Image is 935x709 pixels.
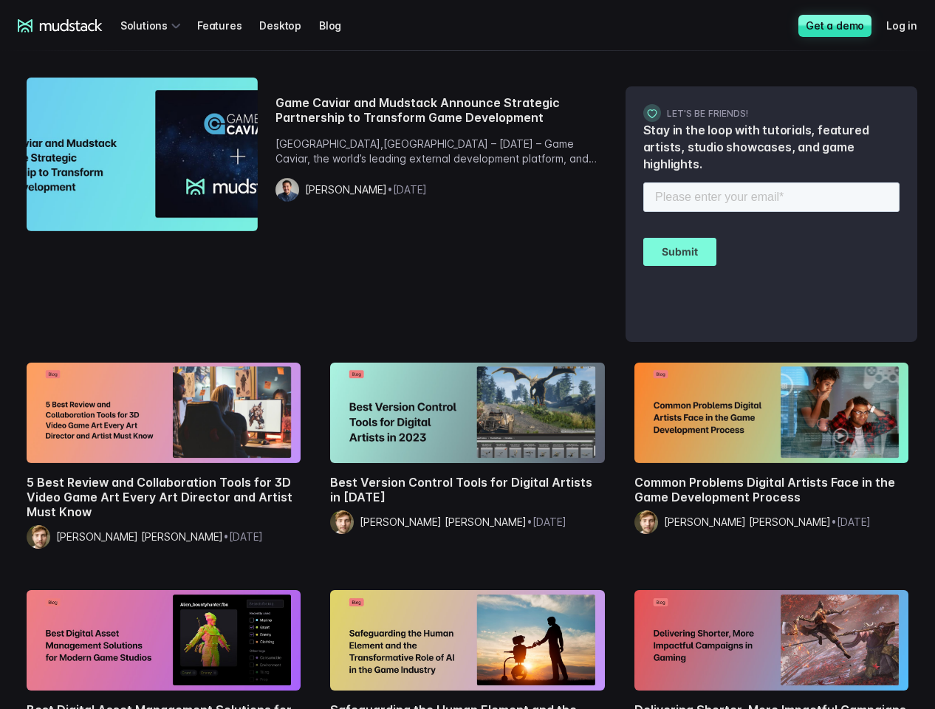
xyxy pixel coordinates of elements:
[330,475,604,504] h2: Best Version Control Tools for Digital Artists in [DATE]
[634,510,658,534] img: Mazze Whiteley
[643,179,900,324] iframe: Form 0
[27,590,301,691] img: Best Digital Asset Management Solutions for Modern Game Studios
[27,363,301,463] img: 5 Best Review and Collaboration Tools for 3D Video Game Art Every Art Director and Artist Must Know
[330,510,354,534] img: Mazze Whiteley
[634,590,908,691] img: Delivering Shorter, More Impactful Campaigns in Gaming
[275,95,605,125] h2: Game Caviar and Mudstack Announce Strategic Partnership to Transform Game Development
[330,590,604,691] img: Safeguarding the Human Element and the Transformative Role of AI in the Game Industry
[305,183,387,196] span: [PERSON_NAME]
[259,12,319,39] a: Desktop
[18,19,103,32] a: mudstack logo
[886,12,935,39] a: Log in
[360,516,527,528] span: [PERSON_NAME] [PERSON_NAME]
[275,137,605,166] p: [GEOGRAPHIC_DATA],[GEOGRAPHIC_DATA] – [DATE] – Game Caviar, the world’s leading external developm...
[634,475,908,504] h2: Common Problems Digital Artists Face in the Game Development Process
[527,516,566,528] span: • [DATE]
[626,354,917,555] a: Common Problems Digital Artists Face in the Game Development ProcessCommon Problems Digital Artis...
[387,183,427,196] span: • [DATE]
[643,122,900,174] p: Stay in the loop with tutorials, featured artists, studio showcases, and game highlights.
[330,363,604,463] img: Best Version Control Tools for Digital Artists in 2023
[120,12,185,39] div: Solutions
[319,12,359,39] a: Blog
[27,475,301,519] h2: 5 Best Review and Collaboration Tools for 3D Video Game Art Every Art Director and Artist Must Know
[223,530,263,543] span: • [DATE]
[275,178,299,202] img: Josef Bell
[634,363,908,463] img: Common Problems Digital Artists Face in the Game Development Process
[664,516,831,528] span: [PERSON_NAME] [PERSON_NAME]
[798,15,871,37] a: Get a demo
[321,354,613,555] a: Best Version Control Tools for Digital Artists in 2023Best Version Control Tools for Digital Arti...
[56,530,223,543] span: [PERSON_NAME] [PERSON_NAME]
[831,516,871,528] span: • [DATE]
[643,104,900,122] h3: Let's be friends!
[18,354,309,569] a: 5 Best Review and Collaboration Tools for 3D Video Game Art Every Art Director and Artist Must Kn...
[197,12,259,39] a: Features
[18,69,614,240] a: Game Caviar and Mudstack announce strategic partnership to transform game developmentGame Caviar ...
[27,525,50,549] img: Mazze Whiteley
[27,78,258,231] img: Game Caviar and Mudstack announce strategic partnership to transform game development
